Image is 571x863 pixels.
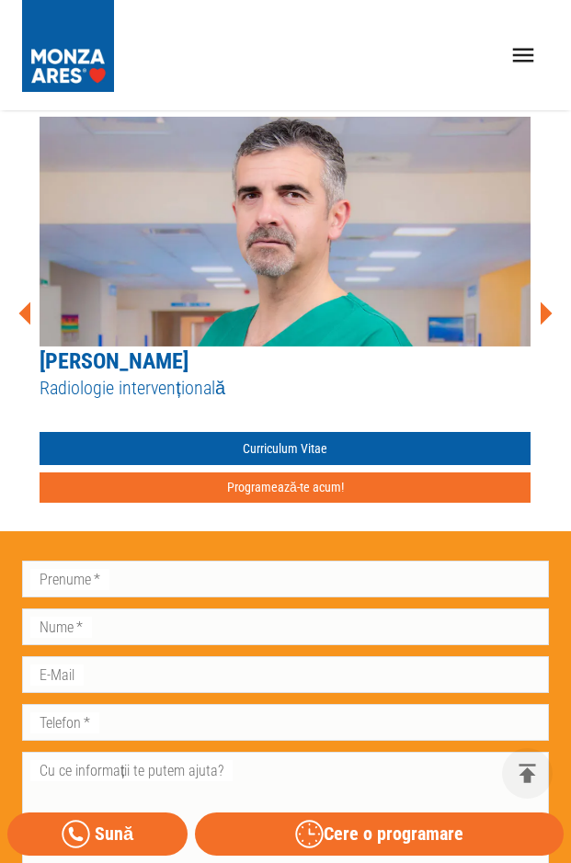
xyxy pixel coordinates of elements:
[7,812,188,856] a: Sună
[40,432,531,466] a: Curriculum Vitae
[498,30,549,81] button: open drawer
[40,472,531,503] button: Programează-te acum!
[502,748,553,799] button: delete
[40,376,531,401] h5: Radiologie intervențională
[40,348,188,374] a: [PERSON_NAME]
[195,812,564,856] button: Cere o programare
